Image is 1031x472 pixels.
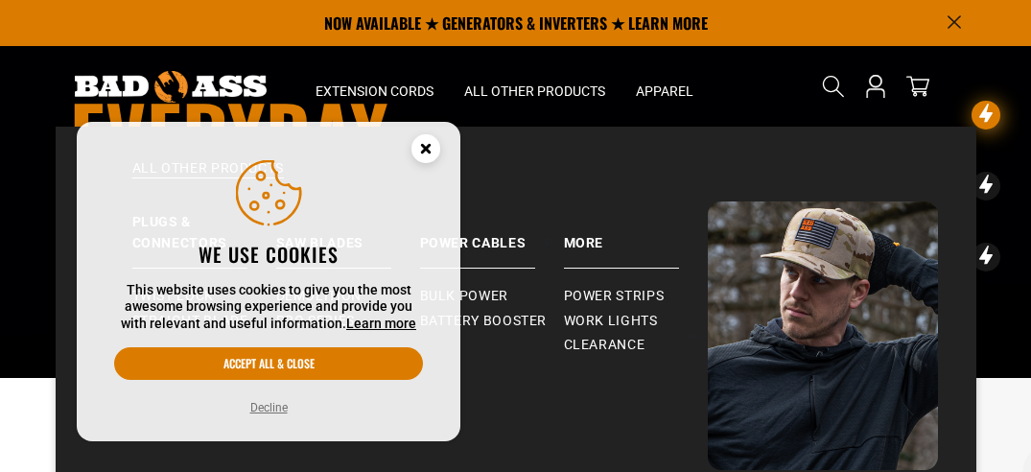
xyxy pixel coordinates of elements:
[114,347,423,380] button: Accept all & close
[420,309,564,334] a: Battery Booster
[94,159,938,201] a: All Other Products
[114,282,423,333] p: This website uses cookies to give you the most awesome browsing experience and provide you with r...
[564,201,708,269] a: More
[449,46,621,127] summary: All Other Products
[621,46,709,127] summary: Apparel
[564,309,708,334] a: Work Lights
[564,313,658,330] span: Work Lights
[564,284,708,309] a: Power Strips
[300,46,449,127] summary: Extension Cords
[420,288,508,305] span: Bulk Power
[346,316,416,331] a: Learn more
[77,122,460,442] aside: Cookie Consent
[420,201,564,269] a: Power Cables
[636,83,693,100] span: Apparel
[316,83,433,100] span: Extension Cords
[708,201,938,470] img: Bad Ass Extension Cords
[564,337,645,354] span: Clearance
[564,288,665,305] span: Power Strips
[464,83,605,100] span: All Other Products
[114,242,423,267] h2: We use cookies
[245,398,293,417] button: Decline
[564,333,708,358] a: Clearance
[420,284,564,309] a: Bulk Power
[75,71,267,103] img: Bad Ass Extension Cords
[420,313,548,330] span: Battery Booster
[818,71,849,102] summary: Search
